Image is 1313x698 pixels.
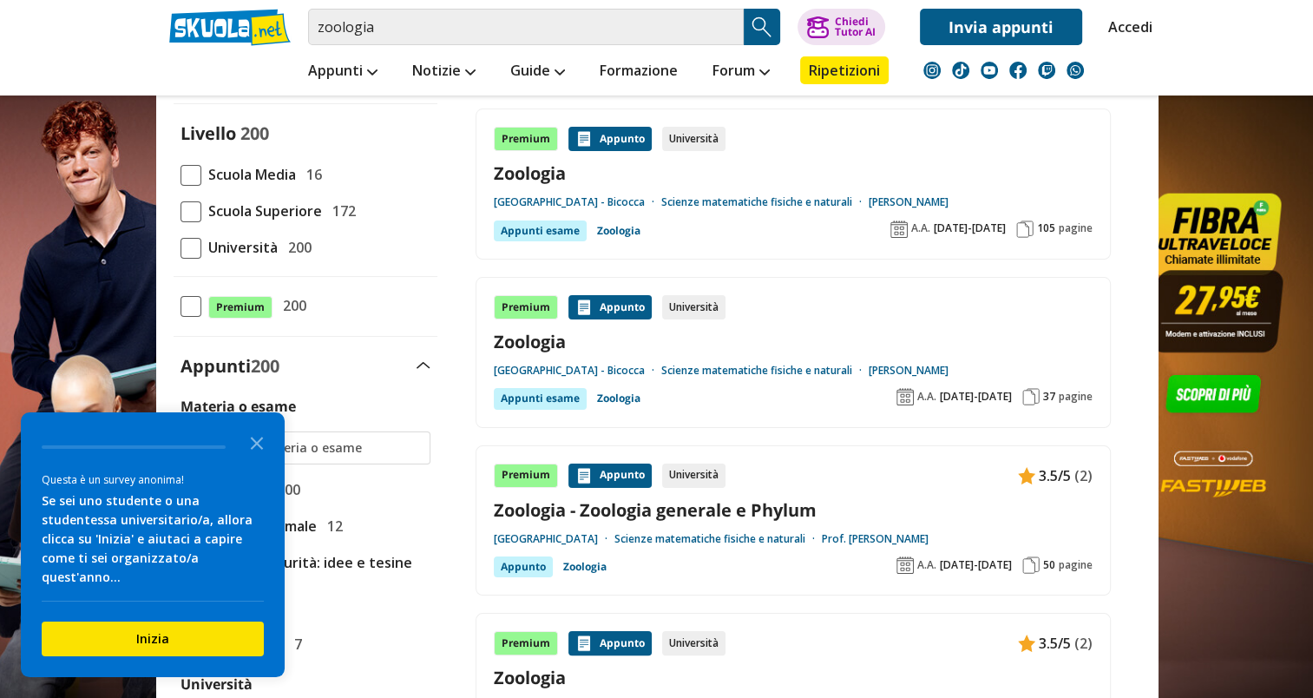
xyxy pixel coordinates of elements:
a: Notizie [408,56,480,88]
div: Appunto [568,631,652,655]
span: 37 [1043,390,1055,404]
img: Apri e chiudi sezione [417,362,430,369]
div: Survey [21,412,285,677]
span: 16 [299,163,322,186]
a: Appunti [304,56,382,88]
label: Materia o esame [181,397,296,416]
a: Prof. [PERSON_NAME] [822,532,929,546]
a: Zoologia [494,666,1093,689]
img: Appunti contenuto [575,467,593,484]
img: twitch [1038,62,1055,79]
div: Appunto [568,464,652,488]
img: Anno accademico [890,221,908,238]
div: Appunti esame [494,388,587,409]
div: Premium [494,295,558,319]
a: Formazione [595,56,682,88]
img: youtube [981,62,998,79]
a: Forum [708,56,774,88]
span: pagine [1059,221,1093,235]
img: Appunti contenuto [575,299,593,316]
span: 7 [287,633,302,655]
img: instagram [923,62,941,79]
a: Zoologia [597,221,640,241]
span: [DATE]-[DATE] [934,221,1006,235]
span: pagine [1059,558,1093,572]
a: Scienze matematiche fisiche e naturali [661,195,869,209]
a: Zoologia - Zoologia generale e Phylum [494,498,1093,522]
span: 12 [320,515,343,537]
span: 200 [276,294,306,317]
div: Università [662,295,725,319]
a: Accedi [1108,9,1145,45]
div: Università [662,464,725,488]
img: tiktok [952,62,969,79]
div: Premium [494,127,558,151]
span: Premium [208,296,272,319]
img: Anno accademico [896,556,914,574]
span: 50 [1043,558,1055,572]
div: Appunto [494,556,553,577]
div: Università [662,631,725,655]
label: Livello [181,122,236,145]
a: [GEOGRAPHIC_DATA] [494,532,614,546]
span: A.A. [917,558,936,572]
span: 200 [251,354,279,378]
span: Scuola Media [201,163,296,186]
img: Appunti contenuto [575,635,593,652]
a: [PERSON_NAME] [869,364,949,378]
label: Università [181,675,253,694]
span: Tesina maturità: idee e tesine svolte [201,551,430,596]
div: Appunto [568,295,652,319]
div: Appunti esame [494,221,587,241]
img: Appunti contenuto [575,130,593,148]
a: Scienze matematiche fisiche e naturali [661,364,869,378]
span: Scuola Superiore [201,200,322,222]
img: Pagine [1022,388,1040,405]
button: Search Button [744,9,780,45]
button: Close the survey [240,425,274,459]
span: [DATE]-[DATE] [940,558,1012,572]
span: A.A. [911,221,930,235]
a: Zoologia [494,330,1093,353]
a: Guide [506,56,569,88]
img: Anno accademico [896,388,914,405]
button: ChiediTutor AI [798,9,885,45]
img: Appunti contenuto [1018,635,1035,652]
span: pagine [1059,390,1093,404]
a: [GEOGRAPHIC_DATA] - Bicocca [494,195,661,209]
span: 172 [325,200,356,222]
div: Se sei uno studente o una studentessa universitario/a, allora clicca su 'Inizia' e aiutaci a capi... [42,491,264,587]
span: 200 [240,122,269,145]
div: Università [662,127,725,151]
input: Ricerca materia o esame [211,439,422,457]
img: Cerca appunti, riassunti o versioni [749,14,775,40]
span: (2) [1074,464,1093,487]
a: Ripetizioni [800,56,889,84]
div: Premium [494,631,558,655]
span: 3.5/5 [1039,632,1071,655]
a: [GEOGRAPHIC_DATA] - Bicocca [494,364,661,378]
a: Scienze matematiche fisiche e naturali [614,532,822,546]
span: 3.5/5 [1039,464,1071,487]
img: facebook [1009,62,1027,79]
div: Premium [494,464,558,488]
span: 200 [270,478,300,501]
span: (2) [1074,632,1093,655]
span: 105 [1037,221,1055,235]
div: Chiedi Tutor AI [834,16,875,37]
div: Questa è un survey anonima! [42,471,264,488]
img: WhatsApp [1067,62,1084,79]
span: Università [201,236,278,259]
img: Pagine [1022,556,1040,574]
a: Zoologia [494,161,1093,185]
a: Invia appunti [920,9,1082,45]
a: Zoologia [563,556,607,577]
img: Appunti contenuto [1018,467,1035,484]
a: Zoologia [597,388,640,409]
span: A.A. [917,390,936,404]
div: Appunto [568,127,652,151]
input: Cerca appunti, riassunti o versioni [308,9,744,45]
label: Appunti [181,354,279,378]
a: [PERSON_NAME] [869,195,949,209]
span: 200 [281,236,312,259]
